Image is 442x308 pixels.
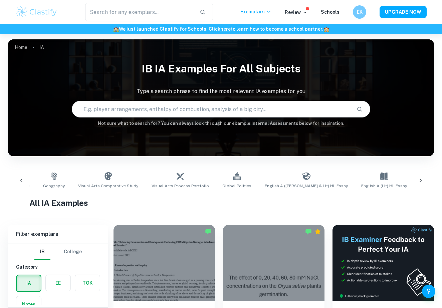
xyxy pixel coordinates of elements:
span: Global Politics [222,183,251,189]
span: 🏫 [323,26,329,32]
button: UPGRADE NOW [380,6,427,18]
img: Clastify logo [15,5,58,19]
p: IA [39,44,44,51]
button: TOK [75,275,100,291]
img: Marked [205,228,212,235]
p: Exemplars [240,8,271,15]
button: Help and Feedback [422,285,435,298]
a: Home [15,43,27,52]
button: Search [354,103,365,115]
span: English A (Lit) HL Essay [361,183,407,189]
a: here [220,26,231,32]
h6: Filter exemplars [8,225,108,244]
p: Type a search phrase to find the most relevant IA examples for you [8,87,434,95]
span: Visual Arts Comparative Study [78,183,138,189]
h6: We just launched Clastify for Schools. Click to learn how to become a school partner. [1,25,441,33]
h6: EK [356,8,364,16]
button: IB [34,244,50,260]
div: Filter type choice [34,244,82,260]
img: Thumbnail [333,225,434,301]
button: IA [17,275,41,291]
h1: IB IA examples for all subjects [8,58,434,79]
h6: Not sure what to search for? You can always look through our example Internal Assessments below f... [8,120,434,127]
span: Geography [43,183,65,189]
span: 🏫 [113,26,119,32]
button: College [64,244,82,260]
input: Search for any exemplars... [85,3,194,21]
input: E.g. player arrangements, enthalpy of combustion, analysis of a big city... [72,100,351,118]
button: EE [46,275,70,291]
button: EK [353,5,366,19]
p: Review [285,9,307,16]
h6: Category [16,263,100,271]
img: Marked [305,228,312,235]
div: Premium [314,228,321,235]
h1: All IA Examples [29,197,413,209]
span: Visual Arts Process Portfolio [152,183,209,189]
a: Schools [321,9,340,15]
span: English A ([PERSON_NAME] & Lit) HL Essay [265,183,348,189]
